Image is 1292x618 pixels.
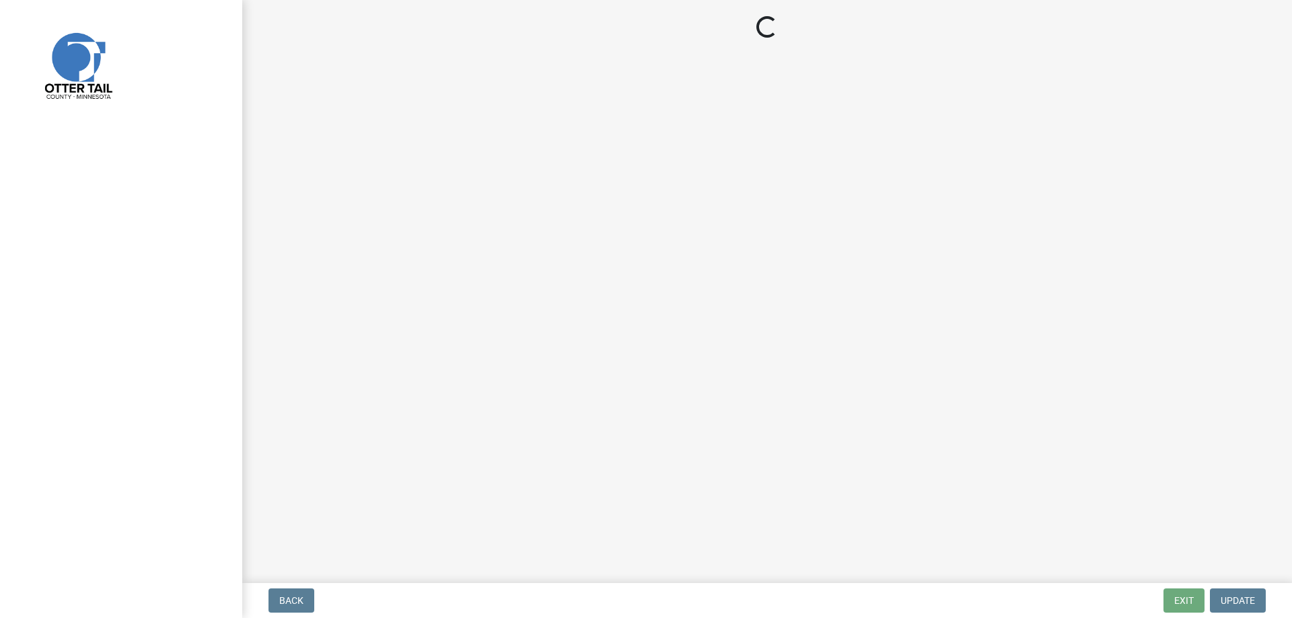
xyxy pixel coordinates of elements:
[1163,588,1205,613] button: Exit
[1221,595,1255,606] span: Update
[279,595,303,606] span: Back
[27,14,128,115] img: Otter Tail County, Minnesota
[268,588,314,613] button: Back
[1210,588,1266,613] button: Update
